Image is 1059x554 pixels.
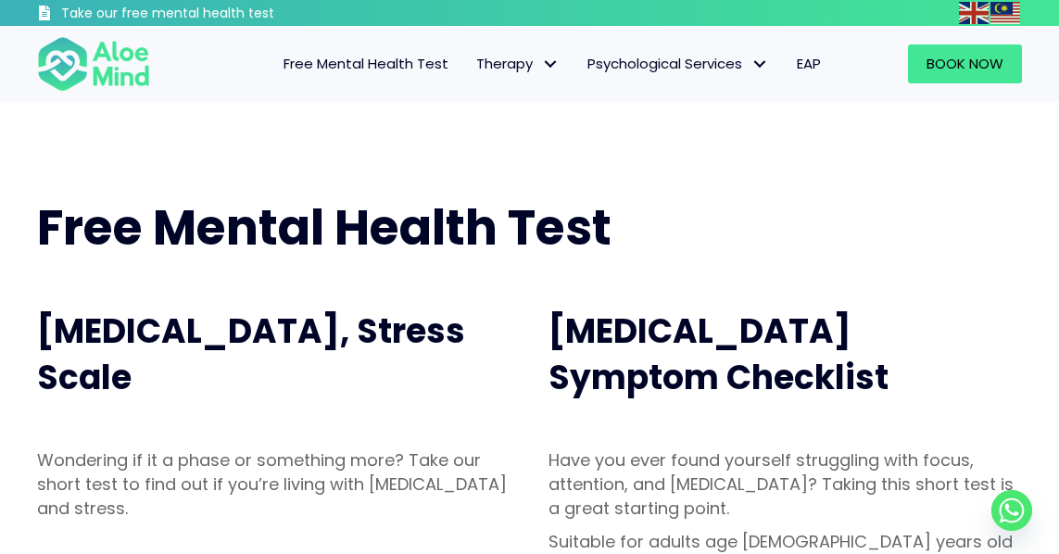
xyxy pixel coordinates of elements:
[462,44,574,83] a: TherapyTherapy: submenu
[587,54,769,73] span: Psychological Services
[37,194,611,261] span: Free Mental Health Test
[990,2,1020,24] img: ms
[537,51,564,78] span: Therapy: submenu
[169,44,835,83] nav: Menu
[574,44,783,83] a: Psychological ServicesPsychological Services: submenu
[548,448,1023,521] p: Have you ever found yourself struggling with focus, attention, and [MEDICAL_DATA]? Taking this sh...
[908,44,1022,83] a: Book Now
[37,308,465,401] span: [MEDICAL_DATA], Stress Scale
[797,54,821,73] span: EAP
[284,54,448,73] span: Free Mental Health Test
[959,2,990,23] a: English
[990,2,1022,23] a: Malay
[959,2,989,24] img: en
[37,448,511,521] p: Wondering if it a phase or something more? Take our short test to find out if you’re living with ...
[476,54,560,73] span: Therapy
[61,5,343,23] h3: Take our free mental health test
[37,5,343,26] a: Take our free mental health test
[927,54,1003,73] span: Book Now
[747,51,774,78] span: Psychological Services: submenu
[991,490,1032,531] a: Whatsapp
[783,44,835,83] a: EAP
[37,35,150,93] img: Aloe mind Logo
[548,308,889,401] span: [MEDICAL_DATA] Symptom Checklist
[270,44,462,83] a: Free Mental Health Test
